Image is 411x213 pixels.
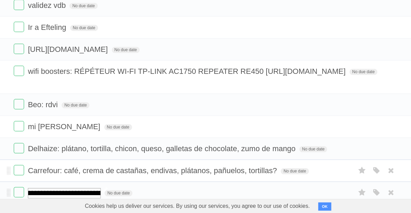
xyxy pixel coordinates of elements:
label: Done [14,121,24,131]
label: Done [14,44,24,54]
label: Star task [355,187,368,198]
span: No due date [349,69,377,75]
button: OK [318,202,332,211]
span: wifi boosters: RÉPÉTEUR WI-FI TP-LINK AC1750 REPEATER RE450 [URL][DOMAIN_NAME] [28,67,347,76]
span: No due date [112,47,140,53]
span: No due date [104,124,132,130]
label: Done [14,143,24,153]
span: Cookies help us deliver our services. By using our services, you agree to our use of cookies. [78,199,317,213]
span: Carrefour: café, crema de castañas, endivas, plátanos, pañuelos, tortillas? [28,166,279,175]
span: Ir a Efteling [28,23,68,32]
label: Done [14,165,24,175]
span: Beo: rdvi [28,100,60,109]
span: No due date [105,190,132,196]
span: [URL][DOMAIN_NAME] [28,45,109,54]
span: No due date [70,25,98,31]
span: No due date [299,146,327,152]
label: Done [14,66,24,76]
span: mi [PERSON_NAME] [28,122,102,131]
span: Delhaize: plátano, tortilla, chicon, queso, galletas de chocolate, zumo de mango [28,144,297,153]
label: Done [14,22,24,32]
span: validez vdb [28,1,67,10]
label: Done [14,187,24,197]
label: Star task [355,165,368,176]
span: No due date [69,3,97,9]
span: No due date [281,168,309,174]
span: No due date [62,102,89,108]
label: Done [14,99,24,109]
